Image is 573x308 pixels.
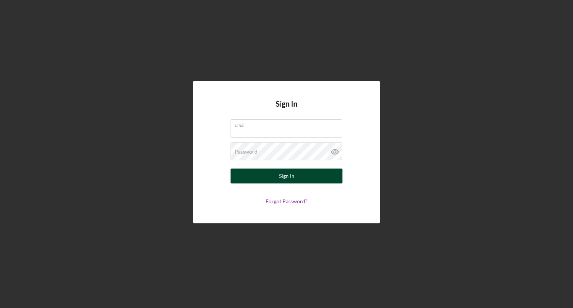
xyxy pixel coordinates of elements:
label: Password [235,149,257,155]
h4: Sign In [276,100,297,119]
div: Sign In [279,169,294,183]
button: Sign In [231,169,342,183]
a: Forgot Password? [266,198,307,204]
label: Email [235,120,342,128]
